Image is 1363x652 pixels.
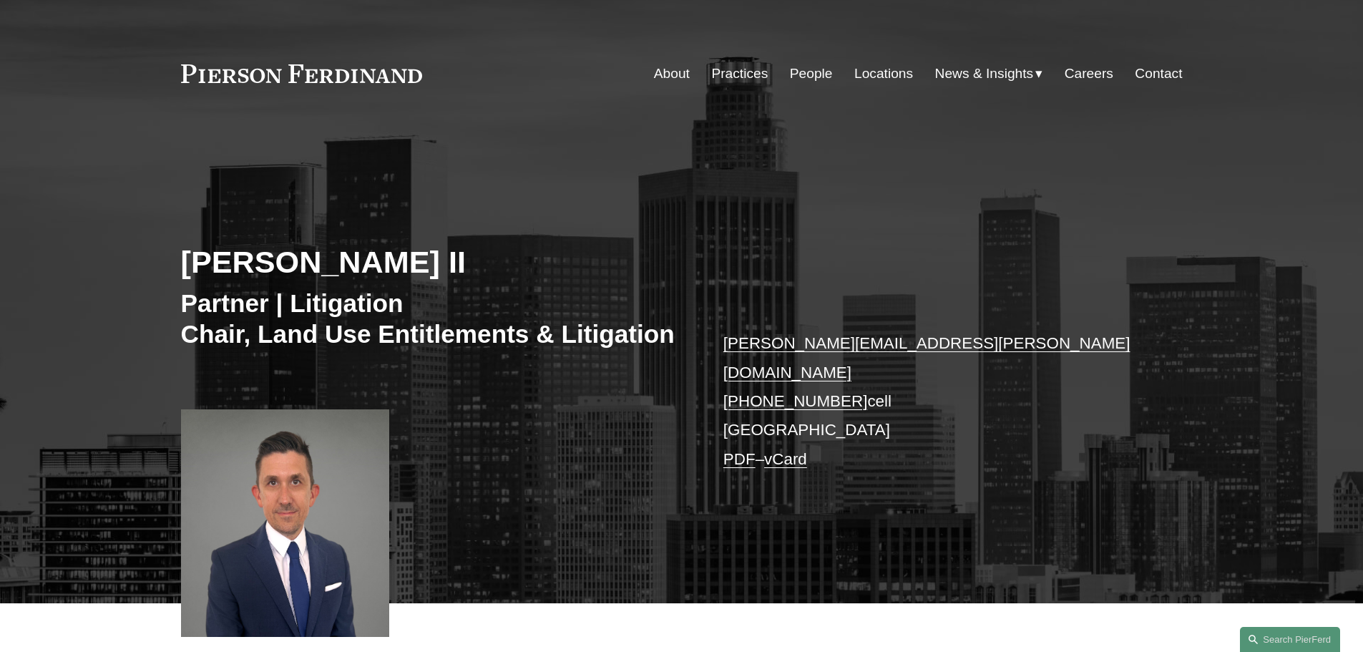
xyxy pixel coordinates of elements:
[723,450,756,468] a: PDF
[181,288,682,350] h3: Partner | Litigation Chair, Land Use Entitlements & Litigation
[1065,60,1113,87] a: Careers
[181,243,682,281] h2: [PERSON_NAME] II
[654,60,690,87] a: About
[935,62,1034,87] span: News & Insights
[764,450,807,468] a: vCard
[723,392,868,410] a: [PHONE_NUMBER]
[854,60,913,87] a: Locations
[790,60,833,87] a: People
[1135,60,1182,87] a: Contact
[1240,627,1340,652] a: Search this site
[723,334,1130,381] a: [PERSON_NAME][EMAIL_ADDRESS][PERSON_NAME][DOMAIN_NAME]
[723,329,1140,474] p: cell [GEOGRAPHIC_DATA] –
[935,60,1043,87] a: folder dropdown
[711,60,768,87] a: Practices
